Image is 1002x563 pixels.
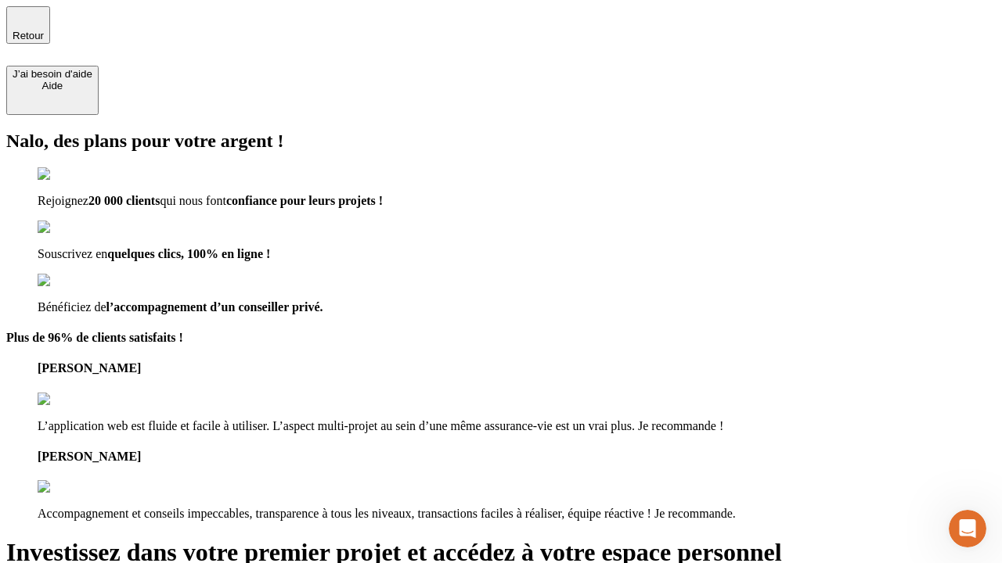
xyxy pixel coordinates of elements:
h4: [PERSON_NAME] [38,450,996,464]
span: quelques clics, 100% en ligne ! [107,247,270,260]
span: confiance pour leurs projets ! [226,194,383,207]
img: reviews stars [38,480,115,494]
span: Bénéficiez de [38,300,106,314]
span: 20 000 clients [88,194,160,207]
p: Accompagnement et conseils impeccables, transparence à tous les niveaux, transactions faciles à r... [38,507,996,521]
h4: Plus de 96% de clients satisfaits ! [6,331,996,345]
p: L’application web est fluide et facile à utiliser. L’aspect multi-projet au sein d’une même assur... [38,419,996,433]
img: checkmark [38,221,105,235]
div: J’ai besoin d'aide [13,68,92,80]
button: Retour [6,6,50,44]
span: l’accompagnement d’un conseiller privé. [106,300,323,314]
h2: Nalo, des plans pour votre argent ! [6,131,996,152]
img: reviews stars [38,393,115,407]
span: qui nous font [160,194,225,207]
span: Rejoignez [38,194,88,207]
iframe: Intercom live chat [949,510,986,547]
img: checkmark [38,167,105,181]
img: checkmark [38,274,105,288]
h4: [PERSON_NAME] [38,361,996,375]
div: Aide [13,80,92,91]
button: J’ai besoin d'aideAide [6,66,99,115]
span: Retour [13,30,44,41]
span: Souscrivez en [38,247,107,260]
